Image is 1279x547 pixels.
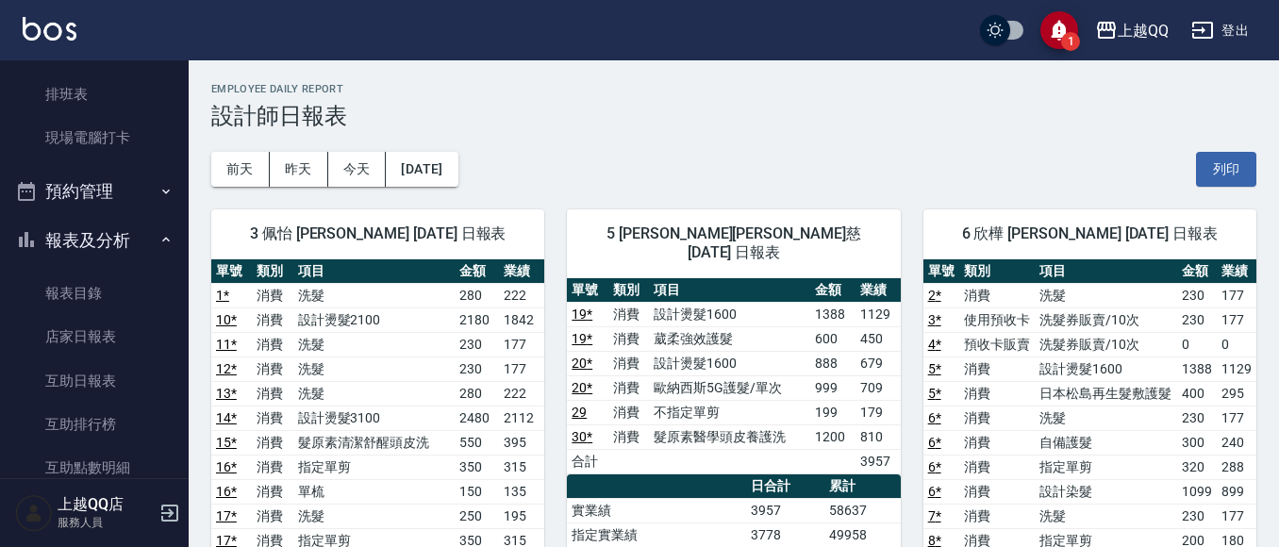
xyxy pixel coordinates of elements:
[8,216,181,265] button: 報表及分析
[810,400,855,424] td: 199
[608,278,649,303] th: 類別
[211,259,252,284] th: 單號
[959,455,1035,479] td: 消費
[293,406,455,430] td: 設計燙髮3100
[455,259,500,284] th: 金額
[1035,356,1177,381] td: 設計燙髮1600
[270,152,328,187] button: 昨天
[293,356,455,381] td: 洗髮
[499,406,544,430] td: 2112
[824,522,900,547] td: 49958
[252,356,292,381] td: 消費
[499,504,544,528] td: 195
[1177,430,1217,455] td: 300
[455,504,500,528] td: 250
[923,259,959,284] th: 單號
[293,283,455,307] td: 洗髮
[1217,479,1256,504] td: 899
[855,424,901,449] td: 810
[1184,13,1256,48] button: 登出
[1217,455,1256,479] td: 288
[58,495,154,514] h5: 上越QQ店
[293,455,455,479] td: 指定單剪
[252,381,292,406] td: 消費
[649,351,810,375] td: 設計燙髮1600
[567,278,900,474] table: a dense table
[855,351,901,375] td: 679
[455,332,500,356] td: 230
[649,375,810,400] td: 歐納西斯5G護髮/單次
[1196,152,1256,187] button: 列印
[649,302,810,326] td: 設計燙髮1600
[1035,259,1177,284] th: 項目
[1217,430,1256,455] td: 240
[855,449,901,473] td: 3957
[211,152,270,187] button: 前天
[293,381,455,406] td: 洗髮
[499,283,544,307] td: 222
[1217,307,1256,332] td: 177
[746,498,825,522] td: 3957
[1217,406,1256,430] td: 177
[455,430,500,455] td: 550
[293,479,455,504] td: 單梳
[8,403,181,446] a: 互助排行榜
[1177,381,1217,406] td: 400
[252,283,292,307] td: 消費
[959,259,1035,284] th: 類別
[8,167,181,216] button: 預約管理
[649,278,810,303] th: 項目
[293,259,455,284] th: 項目
[810,278,855,303] th: 金額
[959,381,1035,406] td: 消費
[959,406,1035,430] td: 消費
[455,356,500,381] td: 230
[824,498,900,522] td: 58637
[455,479,500,504] td: 150
[1177,307,1217,332] td: 230
[499,430,544,455] td: 395
[959,283,1035,307] td: 消費
[252,406,292,430] td: 消費
[959,430,1035,455] td: 消費
[1088,11,1176,50] button: 上越QQ
[959,307,1035,332] td: 使用預收卡
[455,381,500,406] td: 280
[810,326,855,351] td: 600
[649,326,810,351] td: 葳柔強效護髮
[855,375,901,400] td: 709
[499,381,544,406] td: 222
[855,302,901,326] td: 1129
[567,522,746,547] td: 指定實業績
[959,479,1035,504] td: 消費
[1177,356,1217,381] td: 1388
[959,332,1035,356] td: 預收卡販賣
[8,359,181,403] a: 互助日報表
[649,400,810,424] td: 不指定單剪
[746,522,825,547] td: 3778
[608,302,649,326] td: 消費
[810,375,855,400] td: 999
[455,283,500,307] td: 280
[855,400,901,424] td: 179
[608,400,649,424] td: 消費
[211,103,1256,129] h3: 設計師日報表
[252,332,292,356] td: 消費
[499,332,544,356] td: 177
[1035,479,1177,504] td: 設計染髮
[959,504,1035,528] td: 消費
[58,514,154,531] p: 服務人員
[8,272,181,315] a: 報表目錄
[1177,504,1217,528] td: 230
[567,449,607,473] td: 合計
[1217,283,1256,307] td: 177
[1177,479,1217,504] td: 1099
[959,356,1035,381] td: 消費
[1118,19,1169,42] div: 上越QQ
[499,356,544,381] td: 177
[608,351,649,375] td: 消費
[252,307,292,332] td: 消費
[810,424,855,449] td: 1200
[293,430,455,455] td: 髮原素清潔舒醒頭皮洗
[810,351,855,375] td: 888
